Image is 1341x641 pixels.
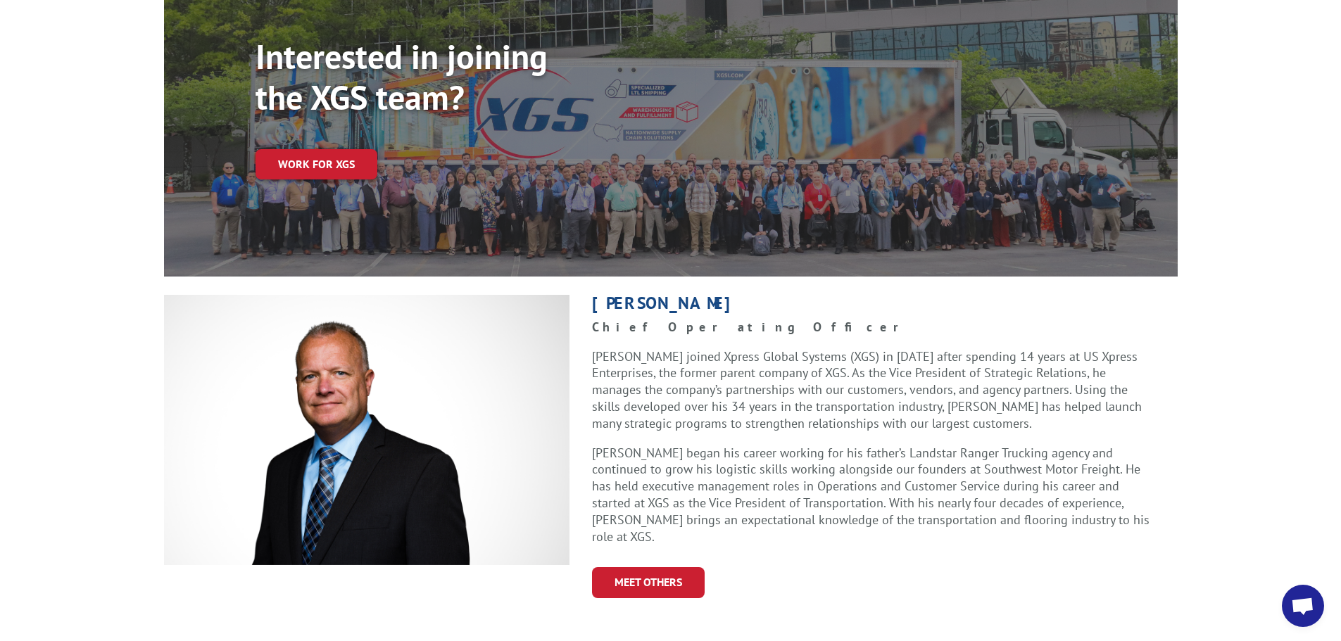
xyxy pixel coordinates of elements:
[592,567,705,597] a: Meet Others
[1282,585,1324,627] a: Open chat
[256,80,678,121] h1: the XGS team?
[592,445,1155,545] p: [PERSON_NAME] began his career working for his father’s Landstar Ranger Trucking agency and conti...
[256,149,377,179] a: Work for XGS
[256,39,678,80] h1: Interested in joining
[592,319,919,335] strong: Chief Operating Officer
[164,295,569,565] img: Greg Laminack
[592,348,1155,445] p: [PERSON_NAME] joined Xpress Global Systems (XGS) in [DATE] after spending 14 years at US Xpress E...
[592,295,1155,319] h1: [PERSON_NAME]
